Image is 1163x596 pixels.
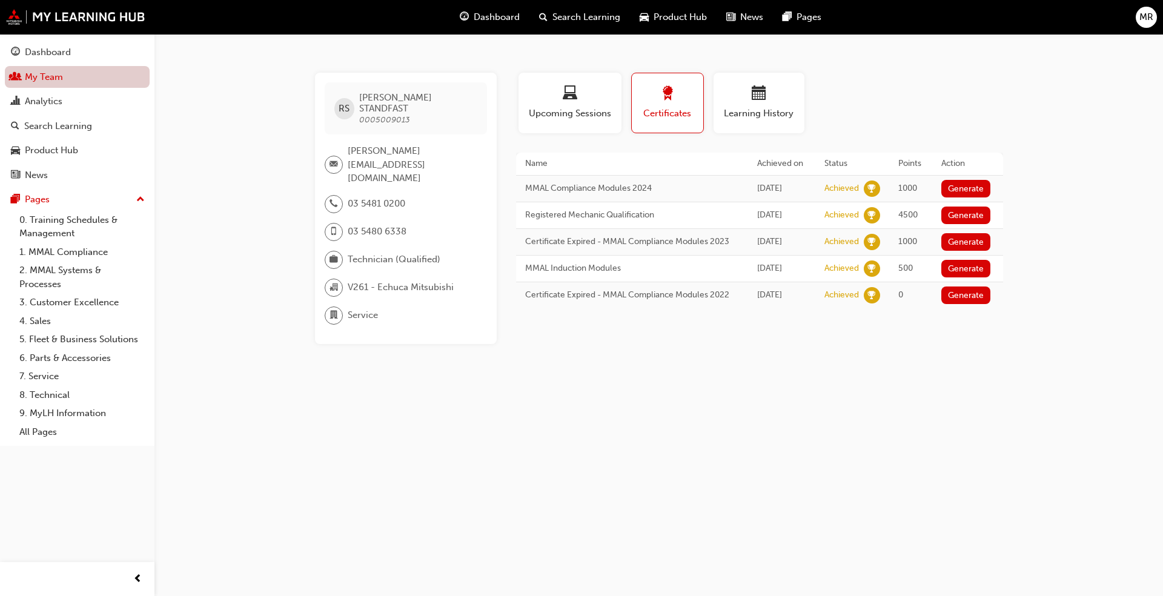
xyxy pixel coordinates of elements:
[359,114,410,125] span: 0005009013
[11,121,19,132] span: search-icon
[330,308,338,323] span: department-icon
[898,263,913,273] span: 500
[898,236,917,247] span: 1000
[516,282,749,308] td: Certificate Expired - MMAL Compliance Modules 2022
[11,170,20,181] span: news-icon
[24,119,92,133] div: Search Learning
[528,107,612,121] span: Upcoming Sessions
[757,290,782,300] span: Wed Mar 29 2023 17:29:51 GMT+1100 (Australian Eastern Daylight Time)
[133,572,142,587] span: prev-icon
[11,96,20,107] span: chart-icon
[824,290,859,301] div: Achieved
[864,207,880,223] span: learningRecordVerb_ACHIEVE-icon
[15,404,150,423] a: 9. MyLH Information
[748,153,815,175] th: Achieved on
[941,260,991,277] button: Generate
[11,47,20,58] span: guage-icon
[5,188,150,211] button: Pages
[529,5,630,30] a: search-iconSearch Learning
[460,10,469,25] span: guage-icon
[5,39,150,188] button: DashboardMy TeamAnalyticsSearch LearningProduct HubNews
[797,10,821,24] span: Pages
[740,10,763,24] span: News
[757,183,782,193] span: Wed Sep 03 2025 16:06:45 GMT+1000 (Australian Eastern Standard Time)
[757,210,782,220] span: Mon Jan 01 2024 11:01:00 GMT+1100 (Australian Eastern Daylight Time)
[516,202,749,228] td: Registered Mechanic Qualification
[330,280,338,296] span: organisation-icon
[641,107,694,121] span: Certificates
[11,145,20,156] span: car-icon
[864,234,880,250] span: learningRecordVerb_ACHIEVE-icon
[941,180,991,197] button: Generate
[5,139,150,162] a: Product Hub
[330,252,338,268] span: briefcase-icon
[864,260,880,277] span: learningRecordVerb_ACHIEVE-icon
[5,66,150,88] a: My Team
[330,157,338,173] span: email-icon
[752,86,766,102] span: calendar-icon
[714,73,804,133] button: Learning History
[15,293,150,312] a: 3. Customer Excellence
[898,183,917,193] span: 1000
[898,210,918,220] span: 4500
[25,144,78,157] div: Product Hub
[757,236,782,247] span: Tue Oct 31 2023 16:02:01 GMT+1100 (Australian Eastern Daylight Time)
[348,225,406,239] span: 03 5480 6338
[815,153,889,175] th: Status
[474,10,520,24] span: Dashboard
[15,243,150,262] a: 1. MMAL Compliance
[450,5,529,30] a: guage-iconDashboard
[15,367,150,386] a: 7. Service
[6,9,145,25] img: mmal
[1136,7,1157,28] button: MR
[552,10,620,24] span: Search Learning
[330,224,338,240] span: mobile-icon
[5,41,150,64] a: Dashboard
[941,207,991,224] button: Generate
[11,194,20,205] span: pages-icon
[516,175,749,202] td: MMAL Compliance Modules 2024
[824,263,859,274] div: Achieved
[359,92,477,114] span: [PERSON_NAME] STANDFAST
[1139,10,1153,24] span: MR
[15,211,150,243] a: 0. Training Schedules & Management
[25,94,62,108] div: Analytics
[519,73,621,133] button: Upcoming Sessions
[5,115,150,137] a: Search Learning
[15,423,150,442] a: All Pages
[783,10,792,25] span: pages-icon
[15,349,150,368] a: 6. Parts & Accessories
[25,45,71,59] div: Dashboard
[757,263,782,273] span: Thu Apr 13 2023 10:01:00 GMT+1000 (Australian Eastern Standard Time)
[5,164,150,187] a: News
[15,330,150,349] a: 5. Fleet & Business Solutions
[726,10,735,25] span: news-icon
[15,386,150,405] a: 8. Technical
[631,73,704,133] button: Certificates
[889,153,932,175] th: Points
[640,10,649,25] span: car-icon
[136,192,145,208] span: up-icon
[516,228,749,255] td: Certificate Expired - MMAL Compliance Modules 2023
[932,153,1003,175] th: Action
[941,286,991,304] button: Generate
[348,197,405,211] span: 03 5481 0200
[348,253,440,267] span: Technician (Qualified)
[864,287,880,303] span: learningRecordVerb_ACHIEVE-icon
[630,5,717,30] a: car-iconProduct Hub
[773,5,831,30] a: pages-iconPages
[15,312,150,331] a: 4. Sales
[563,86,577,102] span: laptop-icon
[723,107,795,121] span: Learning History
[864,180,880,197] span: learningRecordVerb_ACHIEVE-icon
[25,193,50,207] div: Pages
[25,168,48,182] div: News
[330,196,338,212] span: phone-icon
[348,144,477,185] span: [PERSON_NAME][EMAIL_ADDRESS][DOMAIN_NAME]
[654,10,707,24] span: Product Hub
[660,86,675,102] span: award-icon
[824,236,859,248] div: Achieved
[516,153,749,175] th: Name
[5,90,150,113] a: Analytics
